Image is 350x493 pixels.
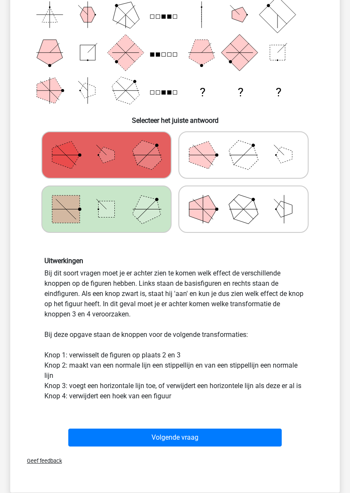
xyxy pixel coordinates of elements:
[238,85,243,99] text: ?
[68,429,282,447] button: Volgende vraag
[24,110,326,125] h6: Selecteer het juiste antwoord
[20,458,62,464] span: Geef feedback
[44,257,306,265] h6: Uitwerkingen
[276,85,281,99] text: ?
[200,85,205,99] text: ?
[38,257,312,401] div: Bij dit soort vragen moet je er achter zien te komen welk effect de verschillende knoppen op de f...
